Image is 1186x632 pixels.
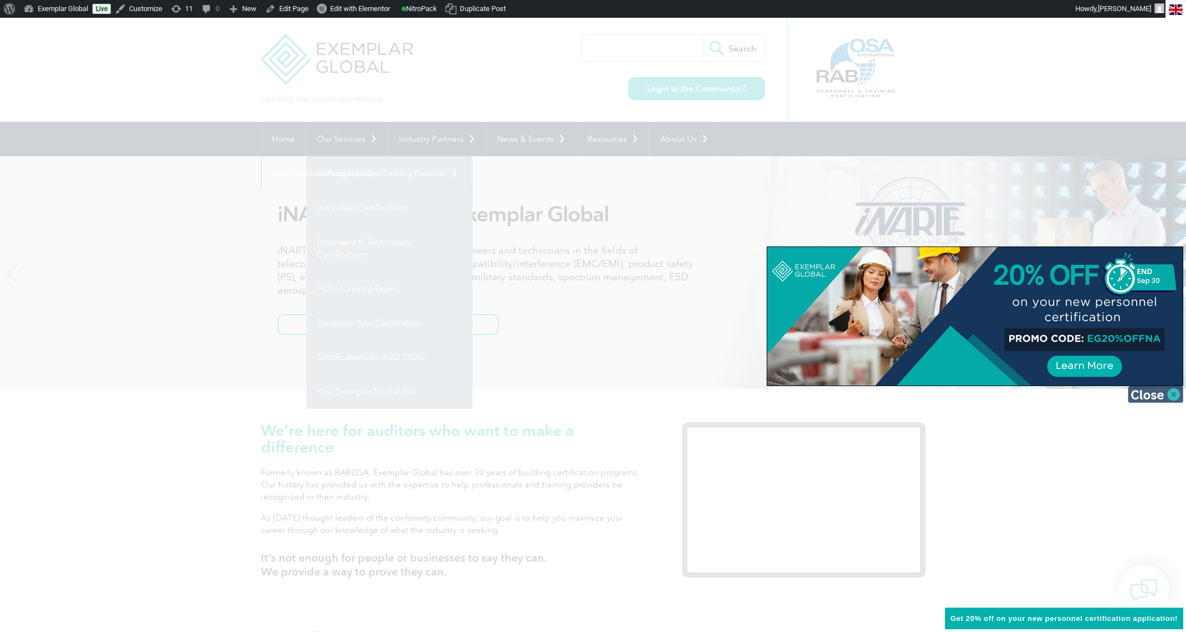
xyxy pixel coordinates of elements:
img: Close [1128,386,1183,403]
span: [PERSON_NAME] [1098,4,1151,13]
span: Get 20% off on your new personnel certification application! [951,614,1178,623]
span: Edit with Elementor [330,4,390,13]
a: Live [93,4,111,14]
img: en [1169,4,1183,15]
